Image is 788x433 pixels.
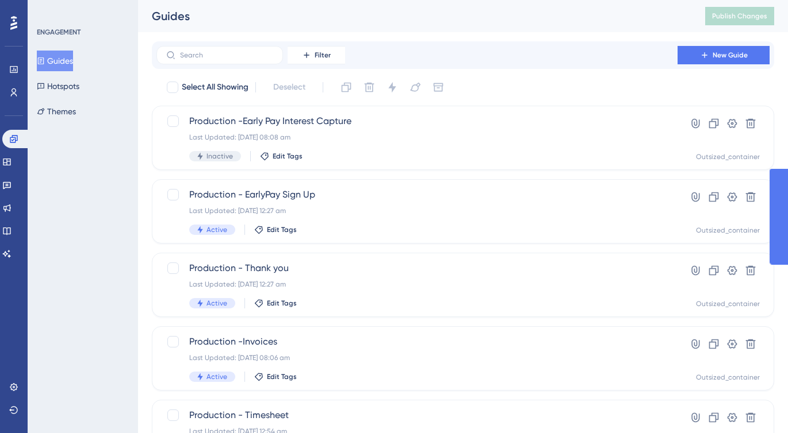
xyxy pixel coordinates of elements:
span: Edit Tags [273,152,303,161]
div: Outsized_container [696,373,760,382]
span: Select All Showing [182,80,248,94]
div: Last Updated: [DATE] 12:27 am [189,206,645,215]
div: Outsized_container [696,299,760,308]
button: Edit Tags [254,225,297,234]
div: Outsized_container [696,152,760,161]
span: Edit Tags [267,372,297,381]
button: Guides [37,51,73,71]
div: Last Updated: [DATE] 08:08 am [189,133,645,142]
button: Filter [288,46,345,64]
span: Edit Tags [267,299,297,308]
span: New Guide [713,51,748,60]
button: Themes [37,101,76,122]
button: Publish Changes [705,7,774,25]
span: Edit Tags [267,225,297,234]
span: Production -Early Pay Interest Capture [189,114,645,128]
button: Edit Tags [260,152,303,161]
span: Production - Timesheet [189,408,645,422]
span: Active [206,299,227,308]
button: Edit Tags [254,299,297,308]
span: Production -Invoices [189,335,645,349]
span: Active [206,372,227,381]
button: Hotspots [37,76,79,96]
input: Search [180,51,273,59]
span: Filter [315,51,331,60]
span: Inactive [206,152,233,161]
span: Publish Changes [712,11,767,21]
div: Guides [152,8,676,24]
span: Active [206,225,227,234]
button: New Guide [678,46,770,64]
iframe: UserGuiding AI Assistant Launcher [740,388,774,422]
div: Last Updated: [DATE] 12:27 am [189,280,645,289]
div: Last Updated: [DATE] 08:06 am [189,353,645,362]
span: Production - Thank you [189,261,645,275]
div: Outsized_container [696,226,760,235]
button: Deselect [263,77,316,98]
div: ENGAGEMENT [37,28,81,37]
span: Production - EarlyPay Sign Up [189,188,645,202]
button: Edit Tags [254,372,297,381]
span: Deselect [273,80,305,94]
